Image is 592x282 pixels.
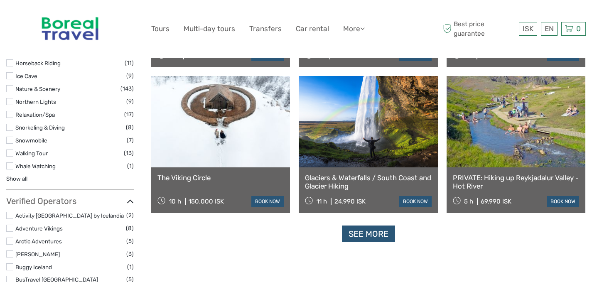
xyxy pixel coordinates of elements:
span: 10 h [169,198,181,205]
a: More [343,23,365,35]
div: 150.000 ISK [189,198,224,205]
a: Glaciers & Waterfalls / South Coast and Glacier Hiking [305,174,431,191]
a: Adventure Vikings [15,225,63,232]
a: PRIVATE: Hiking up Reykjadalur Valley - Hot River [453,174,579,191]
a: Activity [GEOGRAPHIC_DATA] by Icelandia [15,212,124,219]
a: Relaxation/Spa [15,111,55,118]
a: Snorkeling & Diving [15,124,65,131]
a: Whale Watching [15,163,56,169]
span: (8) [126,123,134,132]
span: 0 [575,25,582,33]
img: 346-854fea8c-10b9-4d52-aacf-0976180d9f3a_logo_big.jpg [36,6,104,51]
span: (1) [127,161,134,171]
a: Nature & Scenery [15,86,60,92]
span: (11) [125,58,134,68]
span: (9) [126,97,134,106]
a: Northern Lights [15,98,56,105]
a: Snowmobile [15,137,47,144]
a: Buggy Iceland [15,264,52,270]
a: The Viking Circle [157,174,284,182]
span: Best price guarantee [441,20,517,38]
span: 2 h [317,52,326,59]
span: (143) [120,84,134,93]
div: 37.490 ISK [333,52,364,59]
span: 7 h [464,52,473,59]
a: Show all [6,175,27,182]
span: (8) [126,223,134,233]
a: Walking Tour [15,150,48,157]
span: 5 h [464,198,473,205]
span: (1) [127,262,134,272]
a: book now [399,196,432,207]
a: book now [547,196,579,207]
span: (7) [127,135,134,145]
a: Ice Cave [15,73,37,79]
span: ISK [523,25,533,33]
h3: Verified Operators [6,196,134,206]
a: Arctic Adventures [15,238,62,245]
span: (3) [126,249,134,259]
a: See more [342,226,395,243]
div: 14.990 ISK [480,52,510,59]
span: (13) [124,148,134,158]
a: Horseback Riding [15,60,61,66]
span: 11 h [169,52,179,59]
div: EN [541,22,558,36]
span: (17) [124,110,134,119]
a: [PERSON_NAME] [15,251,60,257]
span: (5) [126,236,134,246]
a: Transfers [249,23,282,35]
span: (9) [126,71,134,81]
span: (2) [126,211,134,220]
div: 23.900 ISK [187,52,219,59]
span: 11 h [317,198,327,205]
a: Multi-day tours [184,23,235,35]
div: 69.990 ISK [481,198,511,205]
a: book now [251,196,284,207]
a: Tours [151,23,169,35]
a: Car rental [296,23,329,35]
div: 24.990 ISK [334,198,366,205]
